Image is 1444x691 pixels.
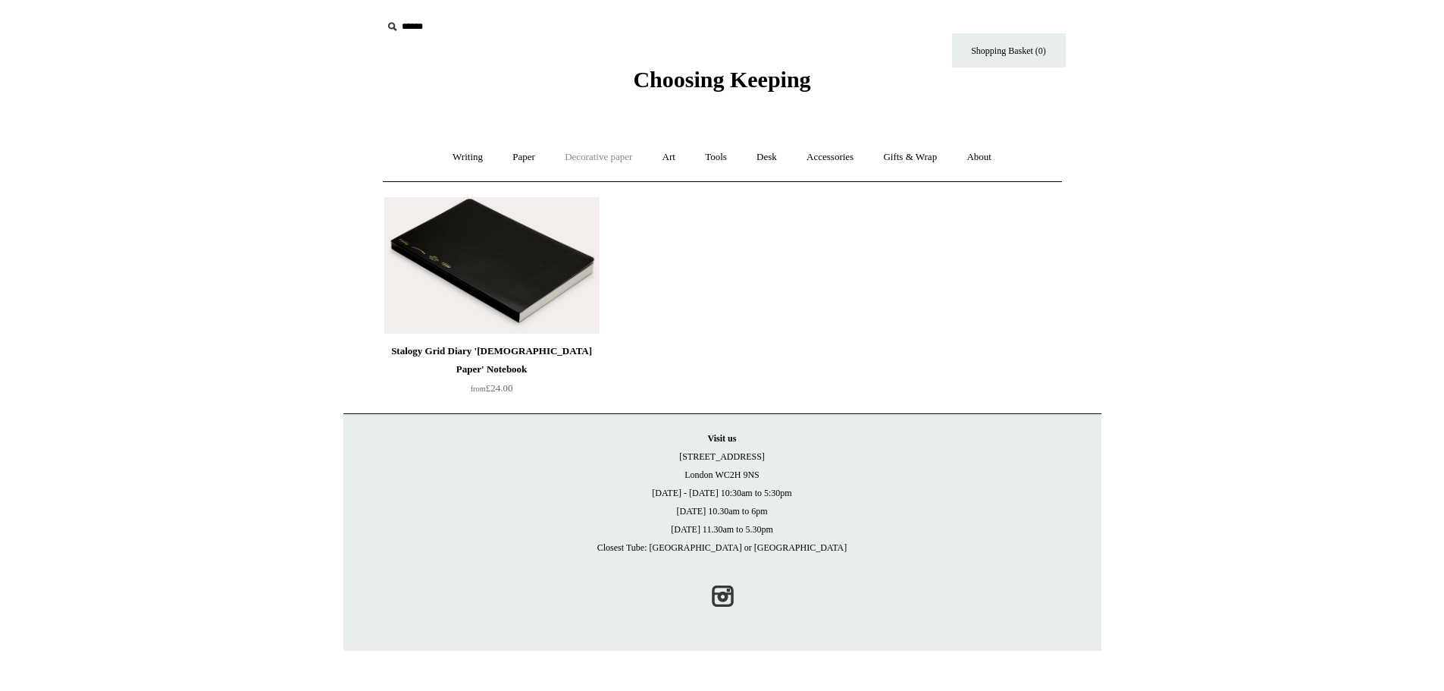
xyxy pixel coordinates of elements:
a: Stalogy Grid Diary '[DEMOGRAPHIC_DATA] Paper' Notebook from£24.00 [384,342,600,404]
span: £24.00 [471,382,513,394]
p: [STREET_ADDRESS] London WC2H 9NS [DATE] - [DATE] 10:30am to 5:30pm [DATE] 10.30am to 6pm [DATE] 1... [359,429,1086,557]
a: Writing [439,137,496,177]
a: Gifts & Wrap [869,137,951,177]
strong: Visit us [708,433,737,444]
span: Choosing Keeping [633,67,810,92]
a: Accessories [793,137,867,177]
img: Stalogy Grid Diary 'Bible Paper' Notebook [384,197,600,334]
div: Stalogy Grid Diary '[DEMOGRAPHIC_DATA] Paper' Notebook [388,342,596,378]
a: Instagram [706,579,739,613]
a: Desk [743,137,791,177]
a: Tools [691,137,741,177]
a: Shopping Basket (0) [952,33,1066,68]
a: Decorative paper [551,137,646,177]
a: Choosing Keeping [633,79,810,90]
a: Art [649,137,689,177]
a: Paper [499,137,549,177]
span: from [471,385,486,393]
a: Stalogy Grid Diary 'Bible Paper' Notebook Stalogy Grid Diary 'Bible Paper' Notebook [384,197,600,334]
a: About [953,137,1005,177]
